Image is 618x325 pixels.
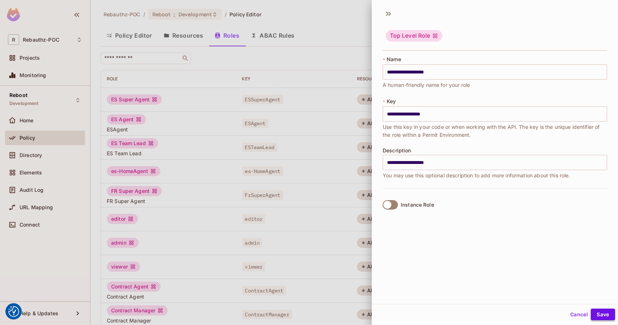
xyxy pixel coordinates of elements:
[387,56,401,62] span: Name
[8,306,19,317] button: Consent Preferences
[383,148,411,153] span: Description
[591,309,615,320] button: Save
[383,123,607,139] span: Use this key in your code or when working with the API. The key is the unique identifier of the r...
[386,30,442,42] div: Top Level Role
[383,172,570,180] span: You may use this optional description to add more information about this role.
[567,309,591,320] button: Cancel
[387,98,396,104] span: Key
[383,81,470,89] span: A human-friendly name for your role
[8,306,19,317] img: Revisit consent button
[401,202,434,208] div: Instance Role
